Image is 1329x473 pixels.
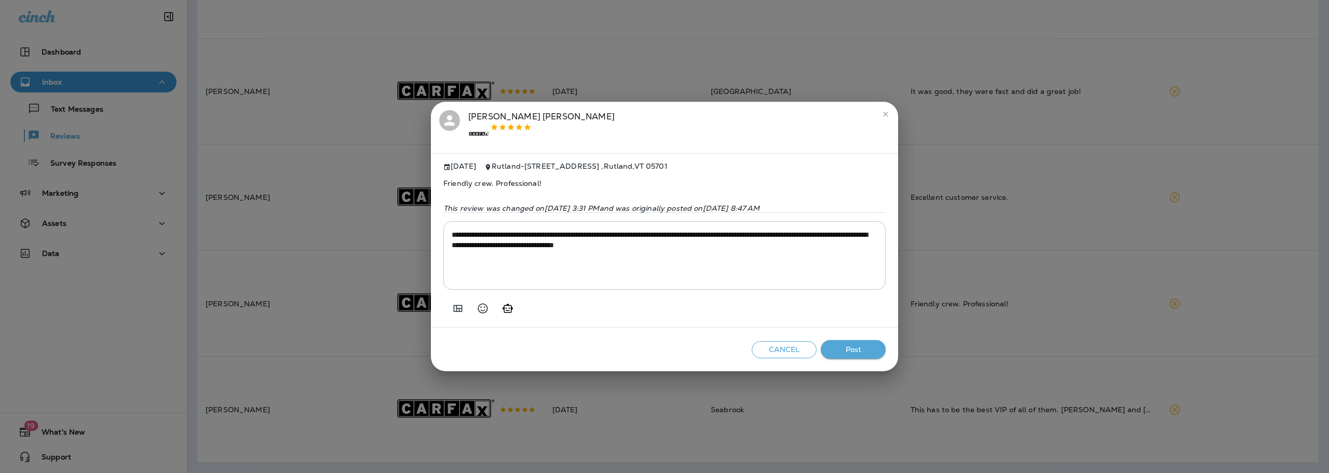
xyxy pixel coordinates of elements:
[472,298,493,319] button: Select an emoji
[468,110,615,145] div: [PERSON_NAME] [PERSON_NAME]
[447,298,468,319] button: Add in a premade template
[443,171,886,196] span: Friendly crew. Professional!
[752,341,817,358] button: Cancel
[443,204,886,212] p: This review was changed on [DATE] 3:31 PM
[497,298,518,319] button: Generate AI response
[877,106,894,123] button: close
[821,340,886,359] button: Post
[492,161,668,171] span: Rutland - [STREET_ADDRESS] , Rutland , VT 05701
[443,162,476,171] span: [DATE]
[600,204,760,213] span: and was originally posted on [DATE] 8:47 AM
